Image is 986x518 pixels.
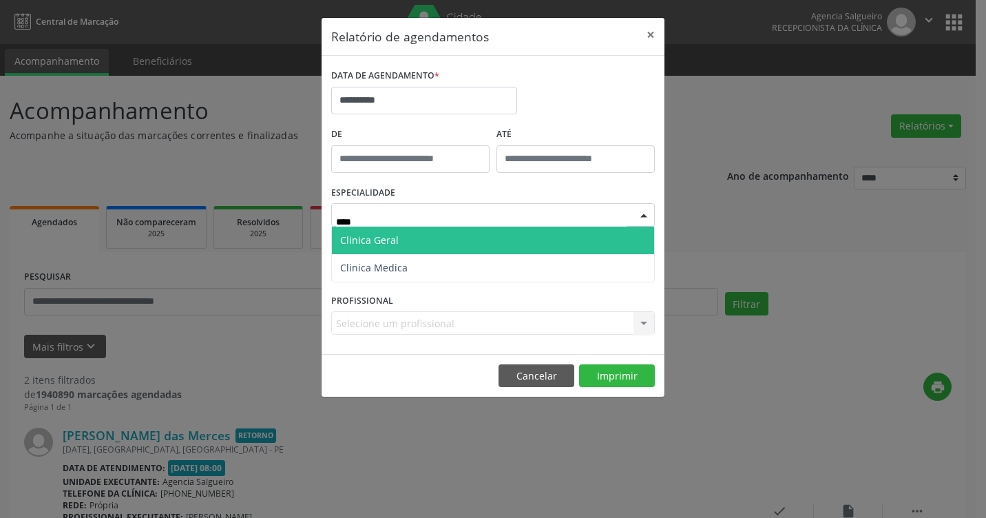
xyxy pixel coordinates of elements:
[340,234,399,247] span: Clinica Geral
[499,364,574,388] button: Cancelar
[331,183,395,204] label: ESPECIALIDADE
[637,18,664,52] button: Close
[496,124,655,145] label: ATÉ
[331,65,439,87] label: DATA DE AGENDAMENTO
[331,124,490,145] label: De
[340,261,408,274] span: Clinica Medica
[331,290,393,311] label: PROFISSIONAL
[579,364,655,388] button: Imprimir
[331,28,489,45] h5: Relatório de agendamentos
